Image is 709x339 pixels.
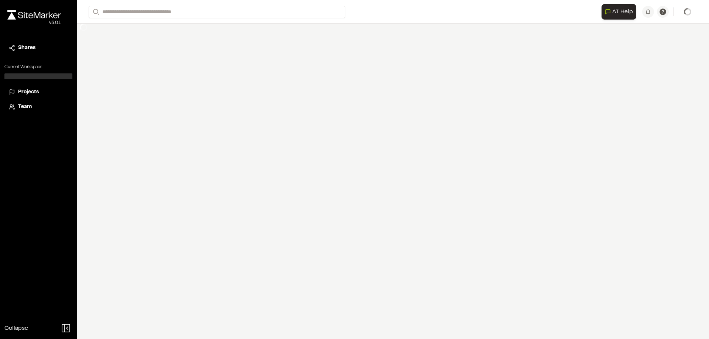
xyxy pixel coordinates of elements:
[18,44,35,52] span: Shares
[89,6,102,18] button: Search
[9,88,68,96] a: Projects
[602,4,639,20] div: Open AI Assistant
[602,4,636,20] button: Open AI Assistant
[9,103,68,111] a: Team
[9,44,68,52] a: Shares
[18,103,32,111] span: Team
[7,20,61,26] div: Oh geez...please don't...
[4,324,28,333] span: Collapse
[4,64,72,70] p: Current Workspace
[7,10,61,20] img: rebrand.png
[612,7,633,16] span: AI Help
[18,88,39,96] span: Projects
